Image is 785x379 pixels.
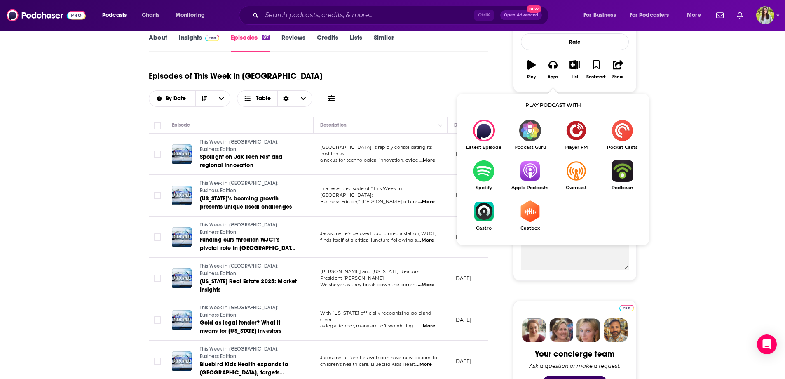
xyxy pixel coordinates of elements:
[200,263,299,277] a: This Week in [GEOGRAPHIC_DATA]: Business Edition
[231,33,269,52] a: Episodes87
[149,71,322,81] h1: Episodes of This Week in [GEOGRAPHIC_DATA]
[461,120,507,150] div: This Week in Jacksonville: Business Edition on Latest Episode
[154,151,161,158] span: Toggle select row
[200,139,299,153] a: This Week in [GEOGRAPHIC_DATA]: Business Edition
[172,120,190,130] div: Episode
[320,355,439,360] span: Jacksonville families will soon have new options for
[619,304,634,311] a: Pro website
[320,310,431,323] span: With [US_STATE] officially recognizing gold and silver
[149,33,167,52] a: About
[200,195,299,211] a: [US_STATE]’s booming growth presents unique fiscal challenges
[583,9,616,21] span: For Business
[454,192,472,199] p: [DATE]
[507,200,553,231] a: CastboxCastbox
[200,319,282,334] span: Gold as legal tender? What it means for [US_STATE] investors
[474,10,494,21] span: Ctrl K
[461,98,645,113] div: Play podcast with
[281,33,305,52] a: Reviews
[419,157,435,164] span: ...More
[713,8,727,22] a: Show notifications dropdown
[535,349,614,359] div: Your concierge team
[262,9,474,22] input: Search podcasts, credits, & more...
[200,236,299,252] a: Funding cuts threaten WJCT’s pivotal role in [GEOGRAPHIC_DATA][US_STATE]
[461,145,507,150] span: Latest Episode
[607,55,628,85] button: Share
[507,226,553,231] span: Castbox
[454,120,479,130] div: Date Aired
[7,7,86,23] a: Podchaser - Follow, Share and Rate Podcasts
[461,200,507,231] a: CastroCastro
[419,323,435,330] span: ...More
[200,346,299,360] a: This Week in [GEOGRAPHIC_DATA]: Business Edition
[320,144,432,157] span: [GEOGRAPHIC_DATA] is rapidly consolidating its position as
[454,316,472,323] p: [DATE]
[507,120,553,150] a: Podcast GuruPodcast Guru
[548,75,558,80] div: Apps
[415,361,432,368] span: ...More
[154,275,161,282] span: Toggle select row
[436,120,445,130] button: Column Actions
[733,8,746,22] a: Show notifications dropdown
[521,33,629,50] div: Rate
[195,91,213,106] button: Sort Direction
[527,5,541,13] span: New
[756,6,774,24] img: User Profile
[576,318,600,342] img: Jules Profile
[529,363,621,369] div: Ask a question or make a request.
[200,305,279,318] span: This Week in [GEOGRAPHIC_DATA]: Business Edition
[213,91,230,106] button: open menu
[200,278,299,294] a: [US_STATE] Real Estate 2025: Market Insights
[374,33,394,52] a: Similar
[604,318,628,342] img: Jon Profile
[247,6,557,25] div: Search podcasts, credits, & more...
[200,222,279,235] span: This Week in [GEOGRAPHIC_DATA]: Business Edition
[572,75,578,80] div: List
[507,145,553,150] span: Podcast Guru
[454,233,472,240] p: [DATE]
[320,199,418,205] span: Business Edition,” [PERSON_NAME] offere
[320,186,402,198] span: In a recent episode of “This Week in [GEOGRAPHIC_DATA]:
[154,358,161,365] span: Toggle select row
[624,9,681,22] button: open menu
[320,231,436,236] span: Jacksonville’s beloved public media station, WJCT,
[417,237,434,244] span: ...More
[317,33,338,52] a: Credits
[200,139,279,152] span: This Week in [GEOGRAPHIC_DATA]: Business Edition
[599,185,645,191] span: Podbean
[599,145,645,150] span: Pocket Casts
[320,361,415,367] span: children’s health care. Bluebird Kids Healt
[200,221,299,236] a: This Week in [GEOGRAPHIC_DATA]: Business Edition
[612,75,623,80] div: Share
[527,75,536,80] div: Play
[507,160,553,191] a: Apple PodcastsApple Podcasts
[200,263,279,276] span: This Week in [GEOGRAPHIC_DATA]: Business Edition
[756,6,774,24] span: Logged in as meaghanyoungblood
[553,185,599,191] span: Overcast
[687,9,701,21] span: More
[504,13,538,17] span: Open Advanced
[586,55,607,85] button: Bookmark
[320,282,417,287] span: Weisheyer as they break down the current
[200,236,297,260] span: Funding cuts threaten WJCT’s pivotal role in [GEOGRAPHIC_DATA][US_STATE]
[200,153,283,169] span: Spotlight on Jax Tech Fest and regional innovation
[681,9,711,22] button: open menu
[521,55,542,85] button: Play
[320,120,347,130] div: Description
[630,9,669,21] span: For Podcasters
[154,192,161,199] span: Toggle select row
[586,75,606,80] div: Bookmark
[200,360,299,377] a: Bluebird Kids Health expands to [GEOGRAPHIC_DATA], targets pediatric care deserts
[500,10,542,20] button: Open AdvancedNew
[96,9,137,22] button: open menu
[237,90,312,107] button: Choose View
[553,145,599,150] span: Player FM
[166,96,189,101] span: By Date
[320,157,418,163] span: a nexus for technological innovation, evide
[320,237,417,243] span: finds itself at a critical juncture following s
[200,278,297,293] span: [US_STATE] Real Estate 2025: Market Insights
[549,318,573,342] img: Barbara Profile
[461,226,507,231] span: Castro
[200,180,279,193] span: This Week in [GEOGRAPHIC_DATA]: Business Edition
[149,96,196,101] button: open menu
